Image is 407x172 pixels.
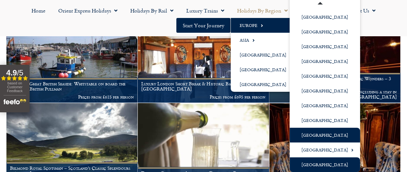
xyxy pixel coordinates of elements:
a: [GEOGRAPHIC_DATA] [290,157,360,172]
p: Prices from £695 per person [141,94,265,99]
a: [GEOGRAPHIC_DATA] [290,83,360,98]
p: Prices from £615 per person [10,94,134,99]
a: Holidays by Region [231,3,294,18]
a: Start your Journey [176,18,230,33]
a: [GEOGRAPHIC_DATA] [290,69,360,83]
a: About Us [342,3,382,18]
a: Europe [231,18,299,33]
h1: Day trip: Great British Seaside: Whitstable on board the Belmond British Pullman [10,81,134,91]
a: [GEOGRAPHIC_DATA] [290,54,360,69]
a: Home [25,3,52,18]
nav: Menu [3,3,404,33]
a: [GEOGRAPHIC_DATA] [290,128,360,142]
a: [GEOGRAPHIC_DATA] [290,10,360,24]
h1: Luxury London Short Break & Historic Bath on the [GEOGRAPHIC_DATA] [141,81,265,91]
a: [GEOGRAPHIC_DATA] [231,77,299,92]
a: Asia [231,33,299,47]
a: Holidays by Rail [124,3,180,18]
a: Day trip: Great British Seaside: Whitstable on board the Belmond British Pullman Prices from £615... [6,14,138,103]
p: Prices from £7,000 per person - including a stay in [GEOGRAPHIC_DATA] [273,89,397,99]
a: [GEOGRAPHIC_DATA] [290,113,360,128]
a: [GEOGRAPHIC_DATA] [231,62,299,77]
a: Luxury Trains [180,3,231,18]
a: Luxury London Short Break & Historic Bath on the [GEOGRAPHIC_DATA] Prices from £695 per person [138,14,269,103]
a: [GEOGRAPHIC_DATA] [290,98,360,113]
a: Orient Express Holidays [52,3,124,18]
a: [GEOGRAPHIC_DATA] [290,142,360,157]
a: [GEOGRAPHIC_DATA] [290,24,360,39]
a: [GEOGRAPHIC_DATA] [290,39,360,54]
a: [GEOGRAPHIC_DATA] [231,47,299,62]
